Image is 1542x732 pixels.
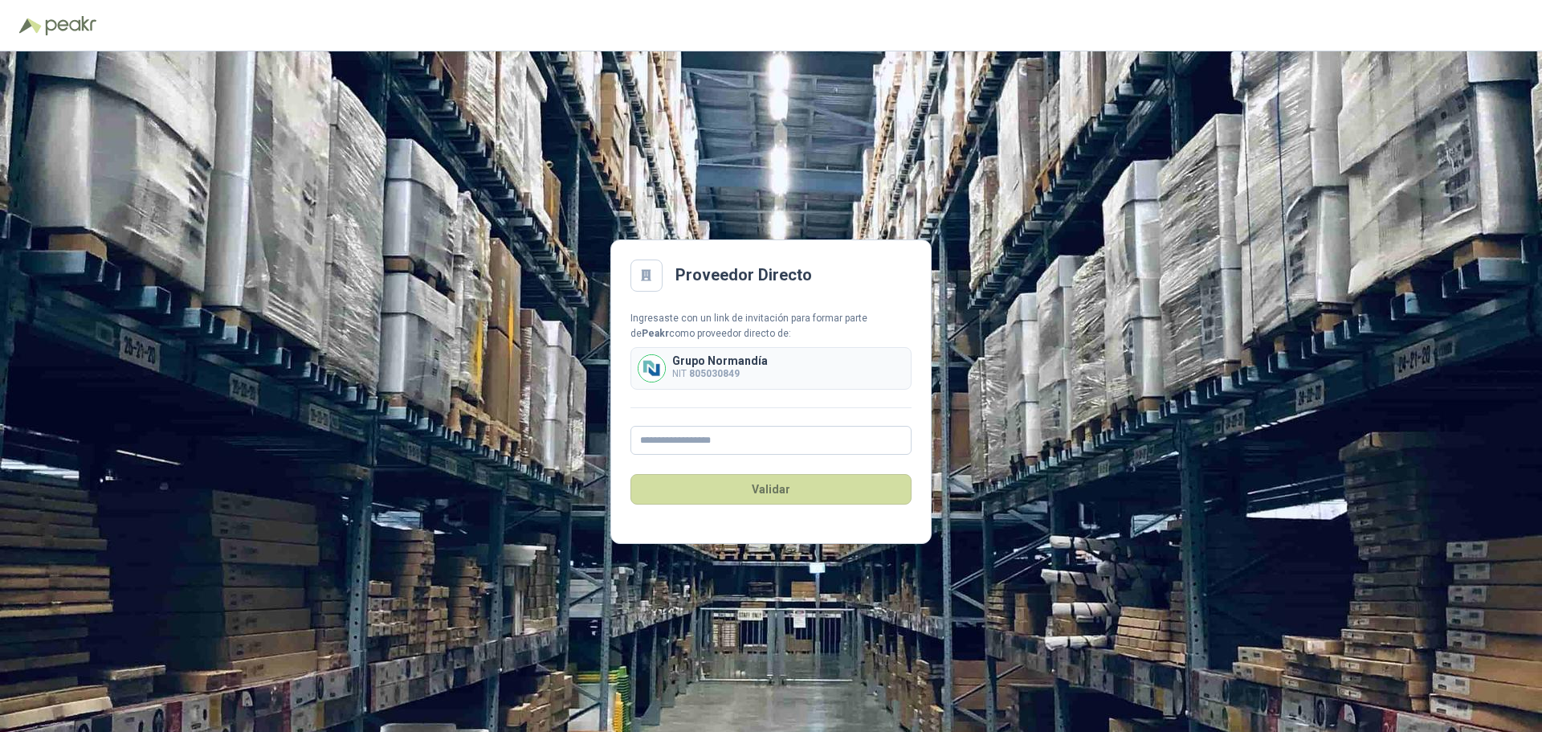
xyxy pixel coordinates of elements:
[630,474,912,505] button: Validar
[45,16,96,35] img: Peakr
[672,366,768,382] p: NIT
[675,263,812,288] h2: Proveedor Directo
[638,355,665,382] img: Company Logo
[642,328,669,339] b: Peakr
[672,355,768,366] p: Grupo Normandía
[689,368,740,379] b: 805030849
[19,18,42,34] img: Logo
[630,311,912,341] div: Ingresaste con un link de invitación para formar parte de como proveedor directo de:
